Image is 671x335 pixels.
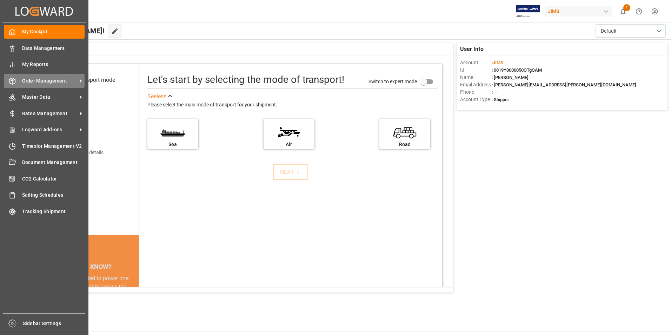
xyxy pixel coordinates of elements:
[4,172,85,185] a: CO2 Calculator
[22,159,85,166] span: Document Management
[4,41,85,55] a: Data Management
[545,6,612,17] div: JIMS
[273,164,308,180] button: NEXT
[493,60,503,65] span: JIMS
[147,101,437,109] div: Please select the main mode of transport for your shipment.
[615,4,631,19] button: show 1 new notifications
[368,78,417,84] span: Switch to expert mode
[151,141,195,148] div: Sea
[22,208,85,215] span: Tracking Shipment
[129,274,139,333] button: next slide / item
[383,141,427,148] div: Road
[147,92,166,101] div: See less
[60,149,104,156] div: Add shipping details
[492,75,529,80] span: : [PERSON_NAME]
[631,4,647,19] button: Help Center
[280,168,301,176] div: NEXT
[460,96,492,103] span: Account Type
[29,24,105,38] span: Hello [PERSON_NAME]!
[4,156,85,169] a: Document Management
[4,204,85,218] a: Tracking Shipment
[22,191,85,199] span: Sailing Schedules
[22,175,85,183] span: CO2 Calculator
[516,5,540,18] img: Exertis%20JAM%20-%20Email%20Logo.jpg_1722504956.jpg
[22,93,78,101] span: Master Data
[22,126,78,133] span: Logward Add-ons
[596,24,666,38] button: open menu
[623,4,630,11] span: 1
[267,141,311,148] div: Air
[4,58,85,71] a: My Reports
[4,139,85,153] a: Timeslot Management V2
[460,88,492,96] span: Phone
[147,72,344,87] div: Let's start by selecting the mode of transport!
[601,27,617,35] span: Default
[460,59,492,66] span: Account
[492,97,509,102] span: : Shipper
[22,28,85,35] span: My Cockpit
[22,61,85,68] span: My Reports
[492,82,636,87] span: : [PERSON_NAME][EMAIL_ADDRESS][PERSON_NAME][DOMAIN_NAME]
[492,67,542,73] span: : 0019Y0000050OTgQAM
[460,74,492,81] span: Name
[22,143,85,150] span: Timeslot Management V2
[492,90,497,95] span: : —
[460,81,492,88] span: Email Address
[545,5,615,18] button: JIMS
[23,320,86,327] span: Sidebar Settings
[4,188,85,202] a: Sailing Schedules
[460,66,492,74] span: Id
[22,110,78,117] span: Rates Management
[460,45,484,53] span: User Info
[4,25,85,39] a: My Cockpit
[492,60,503,65] span: :
[22,45,85,52] span: Data Management
[22,77,78,85] span: Order Management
